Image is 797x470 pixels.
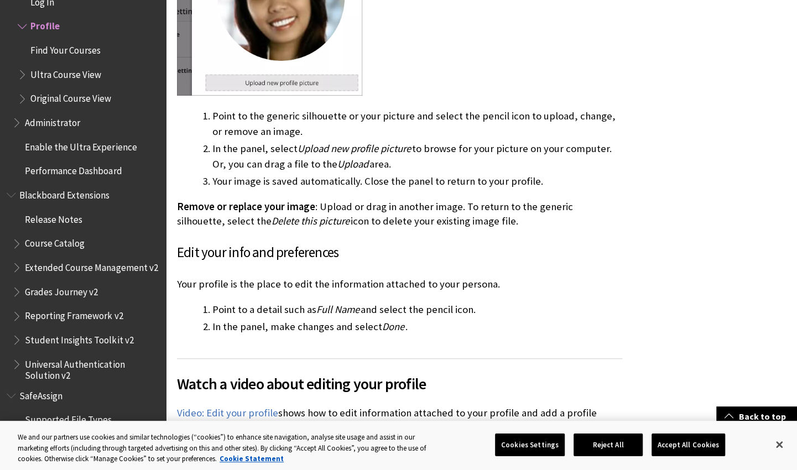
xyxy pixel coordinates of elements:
[316,303,360,316] span: Full Name
[177,200,622,228] p: : Upload or drag in another image. To return to the generic silhouette, select the icon to delete...
[337,158,368,170] span: Upload
[382,320,404,333] span: Done
[212,302,622,317] li: Point to a detail such as and select the pencil icon.
[177,372,622,395] span: Watch a video about editing your profile
[19,186,110,201] span: Blackboard Extensions
[298,142,411,155] span: Upload new profile picture
[652,433,725,456] button: Accept All Cookies
[495,433,565,456] button: Cookies Settings
[574,433,643,456] button: Reject All
[220,454,284,463] a: More information about your privacy, opens in a new tab
[25,411,112,426] span: Supported File Types
[30,65,101,80] span: Ultra Course View
[25,113,80,128] span: Administrator
[212,319,622,335] li: In the panel, make changes and select .
[30,41,101,56] span: Find Your Courses
[177,200,315,213] span: Remove or replace your image
[19,387,62,401] span: SafeAssign
[177,242,622,263] h3: Edit your info and preferences
[25,258,158,273] span: Extended Course Management v2
[18,432,439,464] div: We and our partners use cookies and similar technologies (“cookies”) to enhance site navigation, ...
[212,141,622,172] li: In the panel, select to browse for your picture on your computer. Or, you can drag a file to the ...
[272,215,350,227] span: Delete this picture
[25,355,158,381] span: Universal Authentication Solution v2
[25,162,122,177] span: Performance Dashboard
[25,210,82,225] span: Release Notes
[212,108,622,139] li: Point to the generic silhouette or your picture and select the pencil icon to upload, change, or ...
[25,138,137,153] span: Enable the Ultra Experience
[25,331,133,346] span: Student Insights Toolkit v2
[25,234,85,249] span: Course Catalog
[212,174,622,189] li: Your image is saved automatically. Close the panel to return to your profile.
[716,406,797,427] a: Back to top
[767,432,791,457] button: Close
[30,17,60,32] span: Profile
[25,307,123,322] span: Reporting Framework v2
[177,406,622,435] p: shows how to edit information attached to your profile and add a profile picture.
[30,90,111,105] span: Original Course View
[177,277,622,291] p: Your profile is the place to edit the information attached to your persona.
[25,283,98,297] span: Grades Journey v2
[7,186,159,381] nav: Book outline for Blackboard Extensions
[177,406,278,420] a: Video: Edit your profile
